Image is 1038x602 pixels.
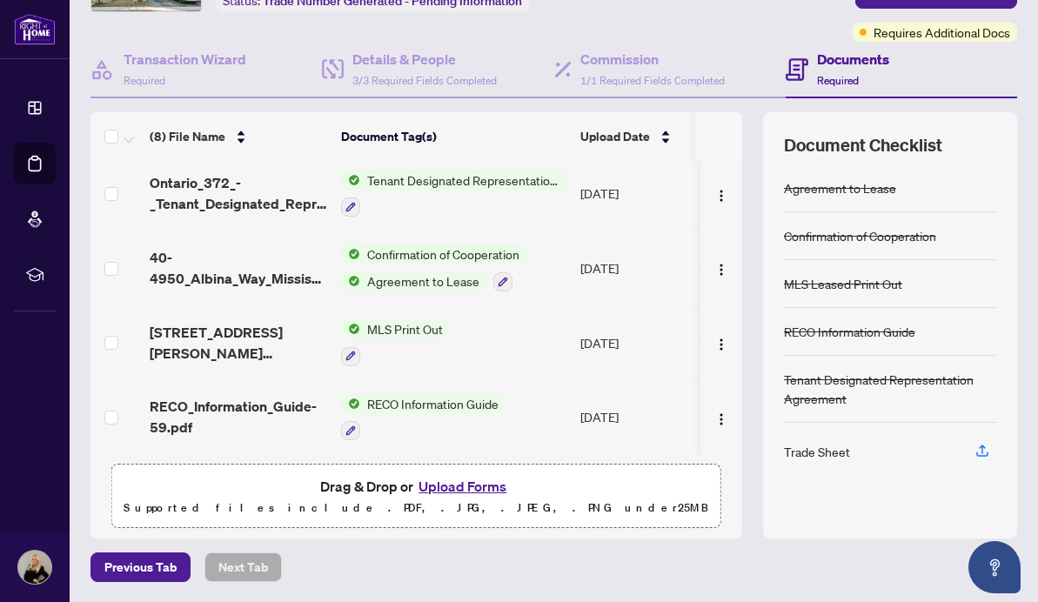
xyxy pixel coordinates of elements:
div: Trade Sheet [784,442,850,461]
th: Status [692,112,840,161]
img: Status Icon [341,171,360,190]
span: MLS Print Out [360,319,450,338]
img: Logo [714,412,728,426]
span: Previous Tab [104,553,177,581]
span: Required [124,74,165,87]
img: logo [14,13,56,45]
img: Logo [714,189,728,203]
th: Upload Date [573,112,692,161]
button: Logo [707,329,735,357]
h4: Documents [817,49,889,70]
span: Drag & Drop or [320,475,512,498]
th: (8) File Name [143,112,334,161]
span: 40-4950_Albina_Way_Mississauga-Accepted_Offer.pdf [150,247,327,289]
span: 3/3 Required Fields Completed [352,74,497,87]
span: [STREET_ADDRESS][PERSON_NAME] REALM.pdf [150,322,327,364]
img: Profile Icon [18,551,51,584]
img: Status Icon [341,319,360,338]
button: Status IconRECO Information Guide [341,394,506,441]
button: Status IconConfirmation of CooperationStatus IconAgreement to Lease [341,244,526,291]
span: Requires Additional Docs [874,23,1010,42]
img: Logo [714,263,728,277]
div: RECO Information Guide [784,322,915,341]
button: Logo [707,403,735,431]
button: Status IconMLS Print Out [341,319,450,366]
div: Confirmation of Cooperation [784,226,936,245]
img: Status Icon [341,244,360,264]
button: Logo [707,254,735,282]
img: Status Icon [341,271,360,291]
button: Next Tab [204,552,282,582]
span: (8) File Name [150,127,225,146]
span: Required [817,74,859,87]
img: Document Status [699,333,718,352]
img: Status Icon [341,394,360,413]
button: Upload Forms [413,475,512,498]
th: Document Tag(s) [334,112,573,161]
span: RECO_Information_Guide-59.pdf [150,396,327,438]
img: Document Status [699,184,718,203]
button: Previous Tab [90,552,191,582]
h4: Transaction Wizard [124,49,246,70]
button: Open asap [968,541,1021,593]
img: Logo [714,338,728,351]
span: Agreement to Lease [360,271,486,291]
h4: Details & People [352,49,497,70]
button: Status IconTenant Designated Representation Agreement [341,171,566,217]
div: MLS Leased Print Out [784,274,902,293]
p: Supported files include .PDF, .JPG, .JPEG, .PNG under 25 MB [123,498,710,518]
span: Confirmation of Cooperation [360,244,526,264]
span: Drag & Drop orUpload FormsSupported files include .PDF, .JPG, .JPEG, .PNG under25MB [112,465,720,529]
span: Document Checklist [784,133,942,157]
span: Upload Date [580,127,650,146]
span: RECO Information Guide [360,394,506,413]
div: Tenant Designated Representation Agreement [784,370,996,408]
span: Ontario_372_-_Tenant_Designated_Representation_Agreement_-_Authority_fo.pdf [150,172,327,214]
span: 1/1 Required Fields Completed [580,74,725,87]
td: [DATE] [573,157,692,231]
td: [DATE] [573,305,692,380]
h4: Commission [580,49,725,70]
img: Document Status [699,407,718,426]
button: Logo [707,179,735,207]
td: [DATE] [573,231,692,305]
span: Tenant Designated Representation Agreement [360,171,566,190]
div: Agreement to Lease [784,178,896,197]
img: Document Status [699,258,718,278]
td: [DATE] [573,380,692,455]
